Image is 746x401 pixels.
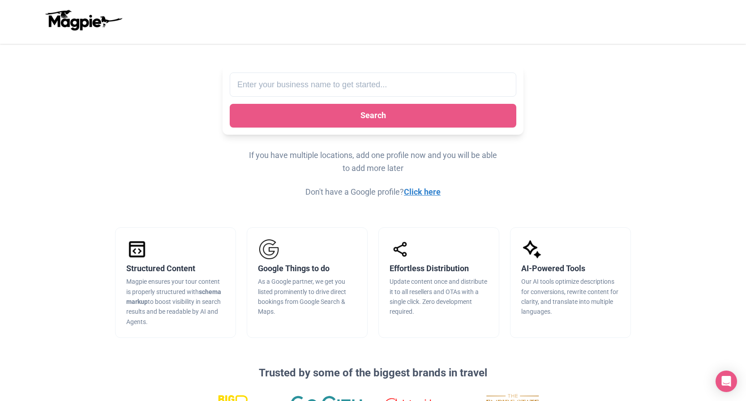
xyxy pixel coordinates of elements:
[126,239,148,260] img: Schema Icon
[305,187,441,196] span: Don't have a Google profile?
[126,288,221,305] b: schema markup
[43,9,124,31] img: logo-ab69f6fb50320c5b225c76a69d11143b.png
[716,371,737,392] div: Open Intercom Messenger
[258,277,356,317] p: As a Google partner, we get you listed prominently to drive direct bookings from Google Search & ...
[115,367,631,380] h2: Trusted by some of the biggest brands in travel
[390,239,411,260] img: Effortless Distribution Icon
[521,239,543,260] img: AI-Powered Tools Icon
[126,277,225,327] p: Magpie ensures your tour content is properly structured with to boost visibility in search result...
[521,264,620,273] h3: AI-Powered Tools
[230,73,516,97] input: Enter your business name to get started...
[404,187,441,196] a: Click here
[115,149,631,162] p: If you have multiple locations, add one profile now and you will be able
[390,277,488,317] p: Update content once and distribute it to all resellers and OTAs with a single click. Zero develop...
[230,104,516,128] button: Search
[126,264,225,273] h3: Structured Content
[390,264,488,273] h3: Effortless Distribution
[258,239,279,260] img: Google Things to Do Icon
[115,162,631,175] p: to add more later
[258,264,356,273] h3: Google Things to do
[521,277,620,317] p: Our AI tools optimize descriptions for conversions, rewrite content for clarity, and translate in...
